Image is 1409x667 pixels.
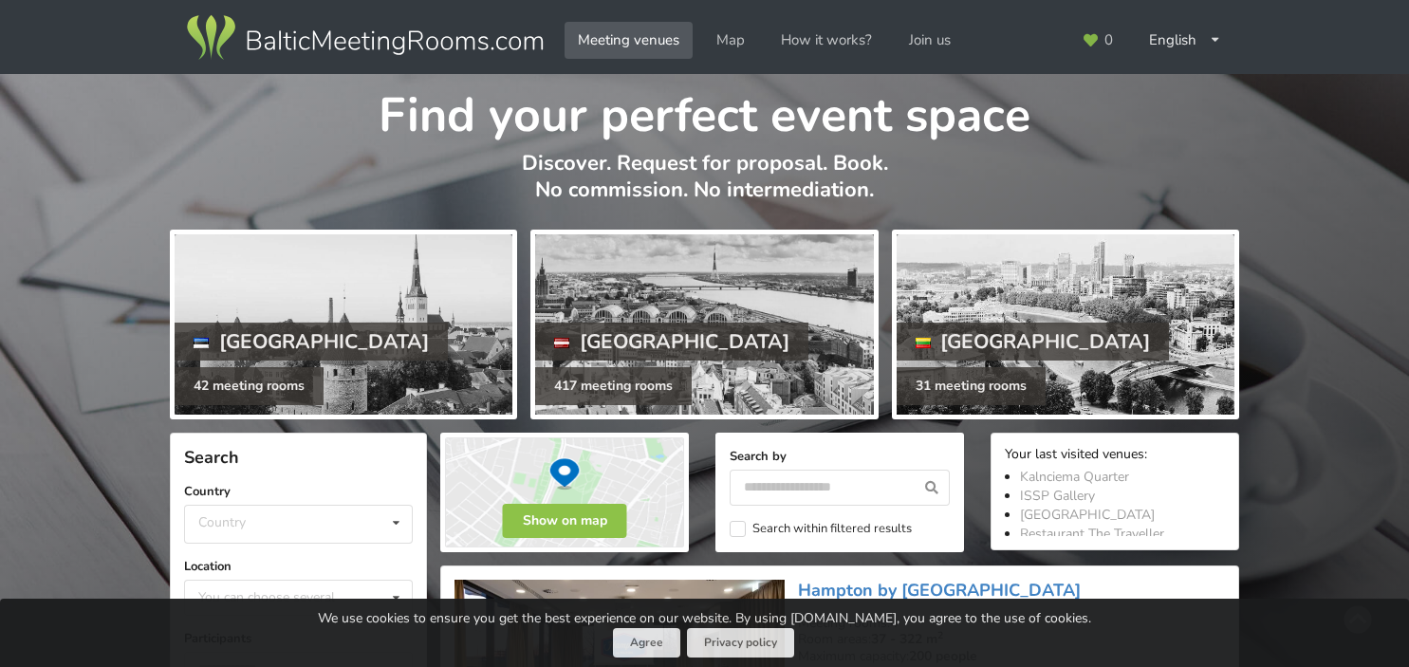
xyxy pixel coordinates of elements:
label: Country [184,482,413,501]
p: Discover. Request for proposal. Book. No commission. No intermediation. [170,150,1239,223]
a: ISSP Gallery [1020,487,1095,505]
a: [GEOGRAPHIC_DATA] 31 meeting rooms [892,230,1239,419]
label: Search by [730,447,950,466]
span: Search [184,446,239,469]
a: Meeting venues [565,22,693,59]
img: Baltic Meeting Rooms [183,11,547,65]
label: Search within filtered results [730,521,912,537]
div: You can choose several [194,586,378,608]
div: 417 meeting rooms [535,367,692,405]
button: Show on map [503,504,627,538]
div: Your last visited venues: [1005,447,1225,465]
a: Privacy policy [687,628,794,658]
a: [GEOGRAPHIC_DATA] 417 meeting rooms [530,230,878,419]
a: Join us [896,22,964,59]
button: Agree [613,628,680,658]
span: 0 [1104,33,1113,47]
a: Kalnciema Quarter [1020,468,1129,486]
div: [GEOGRAPHIC_DATA] [897,323,1170,361]
div: English [1136,22,1234,59]
a: [GEOGRAPHIC_DATA] [1020,506,1155,524]
div: [GEOGRAPHIC_DATA] [175,323,448,361]
div: [GEOGRAPHIC_DATA] [535,323,808,361]
div: Country [198,514,246,530]
a: Hampton by [GEOGRAPHIC_DATA] [798,579,1081,602]
a: [GEOGRAPHIC_DATA] 42 meeting rooms [170,230,517,419]
a: How it works? [768,22,885,59]
a: Map [703,22,758,59]
h1: Find your perfect event space [170,74,1239,146]
img: Show on map [440,433,689,552]
div: 42 meeting rooms [175,367,324,405]
a: Restaurant The Traveller [1020,525,1164,543]
label: Location [184,557,413,576]
div: 31 meeting rooms [897,367,1046,405]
